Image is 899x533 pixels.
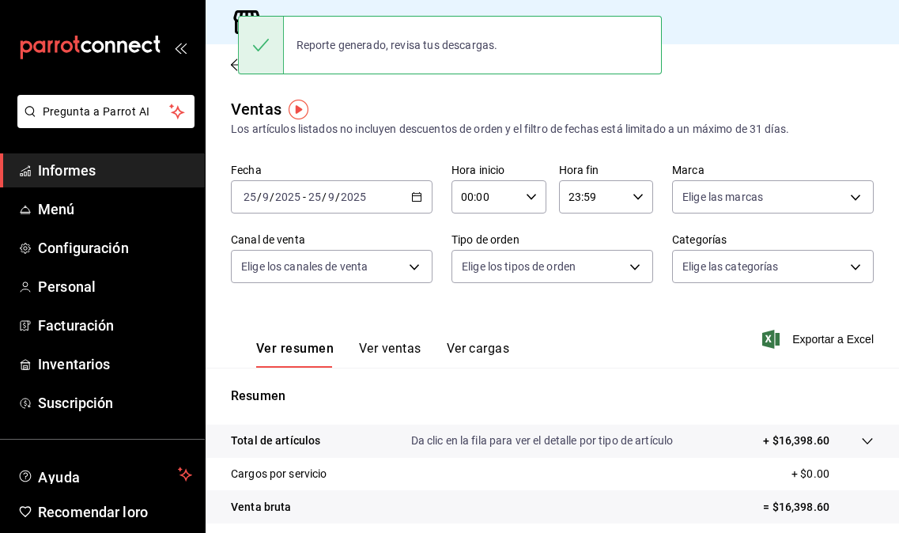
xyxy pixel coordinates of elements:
input: ---- [274,191,301,203]
font: + $16,398.60 [763,434,829,447]
font: Total de artículos [231,434,320,447]
font: Ventas [231,100,281,119]
font: - [303,191,306,203]
input: -- [243,191,257,203]
a: Pregunta a Parrot AI [11,115,195,131]
font: Hora fin [559,164,599,176]
font: Da clic en la fila para ver el detalle por tipo de artículo [411,434,674,447]
font: Facturación [38,317,114,334]
font: Los artículos listados no incluyen descuentos de orden y el filtro de fechas está limitado a un m... [231,123,789,135]
font: Exportar a Excel [792,333,874,346]
font: Configuración [38,240,129,256]
font: Ver ventas [359,341,421,356]
font: / [335,191,340,203]
font: Elige los canales de venta [241,260,368,273]
input: -- [308,191,322,203]
input: -- [327,191,335,203]
font: Suscripción [38,395,113,411]
button: abrir_cajón_menú [174,41,187,54]
input: ---- [340,191,367,203]
button: Regresar [231,57,312,72]
font: Informes [38,162,96,179]
font: Elige las categorías [682,260,779,273]
font: Cargos por servicio [231,467,327,480]
font: Hora inicio [451,164,504,176]
font: Pregunta a Parrot AI [43,105,150,118]
font: / [322,191,327,203]
font: Categorías [672,233,727,246]
font: Ver resumen [256,341,334,356]
button: Pregunta a Parrot AI [17,95,195,128]
font: Menú [38,201,75,217]
font: Venta bruta [231,501,291,513]
font: / [257,191,262,203]
font: = $16,398.60 [763,501,829,513]
font: Recomendar loro [38,504,148,520]
font: Ver cargas [447,341,510,356]
font: Marca [672,164,704,176]
font: Fecha [231,164,262,176]
font: Inventarios [38,356,110,372]
input: -- [262,191,270,203]
font: / [270,191,274,203]
font: Tipo de orden [451,233,519,246]
div: pestañas de navegación [256,340,509,368]
button: Exportar a Excel [765,330,874,349]
img: Marcador de información sobre herramientas [289,100,308,119]
font: Reporte generado, revisa tus descargas. [297,39,498,51]
font: Canal de venta [231,233,305,246]
font: Resumen [231,388,285,403]
font: Ayuda [38,469,81,486]
font: + $0.00 [791,467,829,480]
font: Personal [38,278,96,295]
font: Elige las marcas [682,191,763,203]
font: Elige los tipos de orden [462,260,576,273]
